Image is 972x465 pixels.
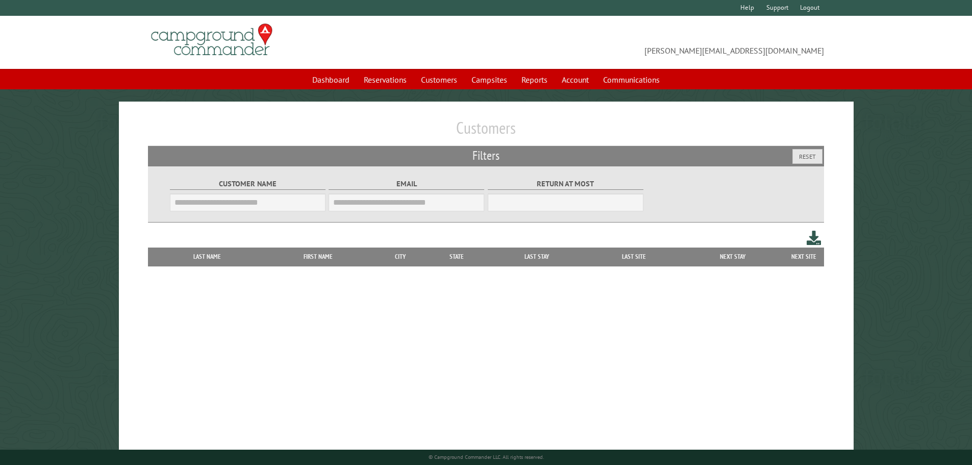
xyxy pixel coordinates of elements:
[556,70,595,89] a: Account
[358,70,413,89] a: Reservations
[148,20,276,60] img: Campground Commander
[807,229,821,248] a: Download this customer list (.csv)
[488,178,643,190] label: Return at most
[465,70,513,89] a: Campsites
[429,454,544,460] small: © Campground Commander LLC. All rights reserved.
[586,248,682,266] th: Last Site
[597,70,666,89] a: Communications
[261,248,375,266] th: First Name
[153,248,261,266] th: Last Name
[148,118,825,146] h1: Customers
[486,28,825,57] span: [PERSON_NAME][EMAIL_ADDRESS][DOMAIN_NAME]
[682,248,784,266] th: Next Stay
[306,70,356,89] a: Dashboard
[415,70,463,89] a: Customers
[515,70,554,89] a: Reports
[148,146,825,165] h2: Filters
[329,178,484,190] label: Email
[426,248,488,266] th: State
[783,248,824,266] th: Next Site
[375,248,426,266] th: City
[792,149,823,164] button: Reset
[488,248,586,266] th: Last Stay
[170,178,326,190] label: Customer Name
